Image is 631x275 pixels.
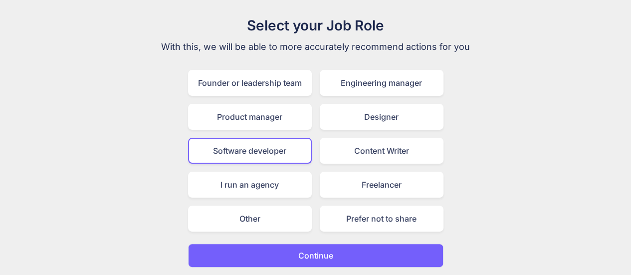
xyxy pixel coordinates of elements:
h1: Select your Job Role [148,15,483,36]
div: Freelancer [320,172,443,198]
div: I run an agency [188,172,312,198]
div: Founder or leadership team [188,70,312,96]
p: With this, we will be able to more accurately recommend actions for you [148,40,483,54]
div: Software developer [188,138,312,164]
p: Continue [298,250,333,262]
div: Other [188,206,312,232]
button: Continue [188,244,443,268]
div: Product manager [188,104,312,130]
div: Prefer not to share [320,206,443,232]
div: Engineering manager [320,70,443,96]
div: Content Writer [320,138,443,164]
div: Designer [320,104,443,130]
